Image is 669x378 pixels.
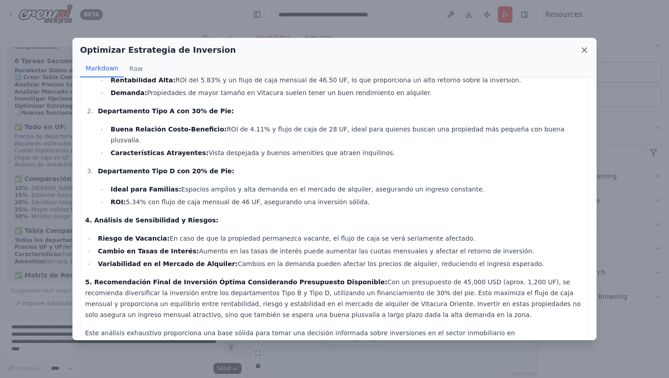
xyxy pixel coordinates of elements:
[85,278,387,286] strong: 5. Recomendación Final de Inversión Óptima Considerando Presupuesto Disponible:
[85,277,584,320] p: Con un presupuesto de 45,000 USD (aprox. 1,200 UF), se recomienda diversificar la inversión entre...
[80,44,236,56] h2: Optimizar Estrategia de Inversion
[108,75,584,86] li: ROI del 5.83% y un flujo de caja mensual de 46.50 UF, lo que proporciona un alto retorno sobre la...
[95,246,584,257] li: Aumento en las tasas de interés puede aumentar las cuotas mensuales y afectar el retorno de inver...
[98,235,170,242] strong: Riesgo de Vacancia:
[111,126,227,133] strong: Buena Relación Costo-Beneficio:
[95,258,584,269] li: Cambios en la demanda pueden afectar los precios de alquiler, reduciendo el ingreso esperado.
[111,76,176,84] strong: Rentabilidad Alta:
[108,124,584,146] li: ROI de 4.11% y flujo de caja de 28 UF, ideal para quienes buscan una propiedad más pequeña con bu...
[80,60,124,77] button: Markdown
[111,149,208,156] strong: Características Atrayentes:
[111,186,181,193] strong: Ideal para Familias:
[98,107,234,115] strong: Departamento Tipo A con 30% de Pie:
[108,184,584,195] li: Espacios amplios y alta demanda en el mercado de alquiler, asegurando un ingreso constante.
[98,167,234,175] strong: Departamento Tipo D con 20% de Pie:
[124,60,148,77] button: Raw
[85,328,584,349] p: Este análisis exhaustivo proporciona una base sólida para tomar una decisión informada sobre inve...
[108,87,584,98] li: Propiedades de mayor tamaño en Vitacura suelen tener un buen rendimiento en alquiler.
[108,197,584,207] li: 5.34% con flujo de caja mensual de 46 UF, asegurando una inversión sólida.
[98,260,238,267] strong: Variabilidad en el Mercado de Alquiler:
[98,247,199,255] strong: Cambio en Tasas de Interés:
[85,217,218,224] strong: 4. Análisis de Sensibilidad y Riesgos:
[111,89,147,96] strong: Demanda:
[108,147,584,158] li: Vista despejada y buenos amenities que atraen inquilinos.
[111,198,126,206] strong: ROI:
[95,233,584,244] li: En caso de que la propiedad permanezca vacante, el flujo de caja se verá seriamente afectado.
